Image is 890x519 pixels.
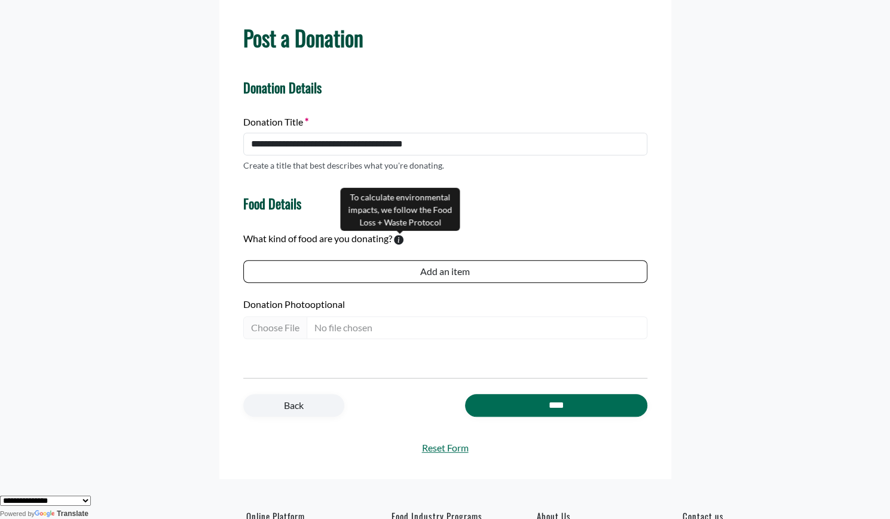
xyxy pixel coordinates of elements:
[243,441,647,455] a: Reset Form
[35,509,88,518] a: Translate
[310,298,345,310] span: optional
[243,394,344,417] a: Back
[243,231,392,246] label: What kind of food are you donating?
[340,188,460,231] div: To calculate environmental impacts, we follow the Food Loss + Waste Protocol
[243,25,647,50] h1: Post a Donation
[243,115,308,129] label: Donation Title
[35,510,57,518] img: Google Translate
[243,159,444,172] p: Create a title that best describes what you're donating.
[243,196,301,211] h4: Food Details
[243,297,647,312] label: Donation Photo
[243,260,647,283] button: Add an item
[394,235,403,245] svg: To calculate environmental impacts, we follow the Food Loss + Waste Protocol
[243,80,647,95] h4: Donation Details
